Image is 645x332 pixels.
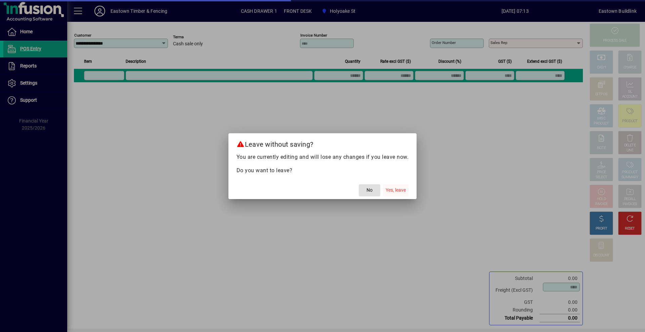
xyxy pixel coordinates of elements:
span: Yes, leave [386,187,406,194]
h2: Leave without saving? [228,133,417,153]
span: No [367,187,373,194]
button: No [359,184,380,196]
p: You are currently editing and will lose any changes if you leave now. [236,153,409,161]
p: Do you want to leave? [236,167,409,175]
button: Yes, leave [383,184,408,196]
